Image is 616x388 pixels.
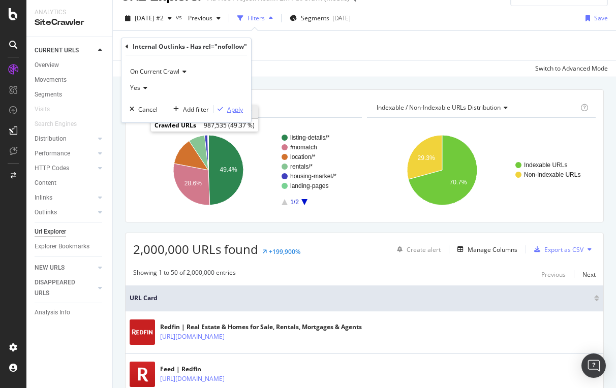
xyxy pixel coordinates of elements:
[468,245,517,254] div: Manage Columns
[301,14,329,22] span: Segments
[594,14,608,22] div: Save
[35,163,95,174] a: HTTP Codes
[393,241,441,257] button: Create alert
[130,319,155,345] img: main image
[290,173,336,180] text: housing-market/*
[35,263,65,273] div: NEW URLS
[220,166,237,173] text: 49.4%
[35,163,69,174] div: HTTP Codes
[35,241,89,252] div: Explorer Bookmarks
[200,119,259,132] td: 987,535 (49.37 %)
[377,103,501,112] span: Indexable / Non-Indexable URLs distribution
[535,64,608,73] div: Switch to Advanced Mode
[35,192,52,203] div: Inlinks
[184,14,212,22] span: Previous
[35,119,77,130] div: Search Engines
[35,307,70,318] div: Analysis Info
[332,14,351,22] div: [DATE]
[367,126,596,214] svg: A chart.
[130,362,155,387] img: main image
[133,42,247,51] div: Internal Outlinks - Has rel="nofollow"
[290,134,330,141] text: listing-details/*
[35,75,105,85] a: Movements
[130,294,592,303] span: URL Card
[35,148,70,159] div: Performance
[581,10,608,26] button: Save
[375,100,578,116] h4: Indexable / Non-Indexable URLs Distribution
[35,192,95,203] a: Inlinks
[35,207,57,218] div: Outlinks
[169,104,209,114] button: Add filter
[35,263,95,273] a: NEW URLS
[248,14,265,22] div: Filters
[524,171,580,178] text: Non-Indexable URLs
[35,89,62,100] div: Segments
[35,8,104,17] div: Analytics
[582,268,596,280] button: Next
[121,10,176,26] button: [DATE] #2
[35,104,60,115] a: Visits
[138,105,158,114] div: Cancel
[133,241,258,257] span: 2,000,000 URLs found
[286,10,355,26] button: Segments[DATE]
[184,180,202,187] text: 28.6%
[453,243,517,255] button: Manage Columns
[35,45,95,56] a: CURRENT URLS
[35,307,105,318] a: Analysis Info
[135,14,164,22] span: 2025 Aug. 22nd #2
[582,270,596,279] div: Next
[35,227,105,237] a: Url Explorer
[35,277,95,299] a: DISAPPEARED URLS
[126,104,158,114] button: Cancel
[35,119,87,130] a: Search Engines
[35,148,95,159] a: Performance
[151,119,200,132] td: Crawled URLs
[130,67,179,76] span: On Current Crawl
[35,17,104,28] div: SiteCrawler
[35,277,86,299] div: DISAPPEARED URLS
[269,247,300,256] div: +199,900%
[133,126,362,214] svg: A chart.
[160,374,225,384] a: [URL][DOMAIN_NAME]
[407,245,441,254] div: Create alert
[233,10,277,26] button: Filters
[213,104,243,114] button: Apply
[544,245,583,254] div: Export as CSV
[227,105,243,114] div: Apply
[160,365,247,374] div: Feed | Redfin
[581,353,606,378] div: Open Intercom Messenger
[35,45,79,56] div: CURRENT URLS
[176,13,184,21] span: vs
[35,60,59,71] div: Overview
[35,134,95,144] a: Distribution
[530,241,583,257] button: Export as CSV
[541,270,566,279] div: Previous
[184,10,225,26] button: Previous
[290,144,317,151] text: #nomatch
[35,227,66,237] div: Url Explorer
[130,83,140,92] span: Yes
[290,163,313,170] text: rentals/*
[160,332,225,342] a: [URL][DOMAIN_NAME]
[290,199,299,206] text: 1/2
[524,161,567,169] text: Indexable URLs
[35,75,67,85] div: Movements
[183,105,209,114] div: Add filter
[541,268,566,280] button: Previous
[35,134,67,144] div: Distribution
[35,178,56,188] div: Content
[35,207,95,218] a: Outlinks
[290,153,316,160] text: location/*
[160,322,362,332] div: Redfin | Real Estate & Homes for Sale, Rentals, Mortgages & Agents
[133,268,236,280] div: Showing 1 to 50 of 2,000,000 entries
[35,60,105,71] a: Overview
[449,179,467,186] text: 70.7%
[35,178,105,188] a: Content
[290,182,328,189] text: landing-pages
[35,104,50,115] div: Visits
[35,241,105,252] a: Explorer Bookmarks
[418,154,435,161] text: 29.3%
[35,89,105,100] a: Segments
